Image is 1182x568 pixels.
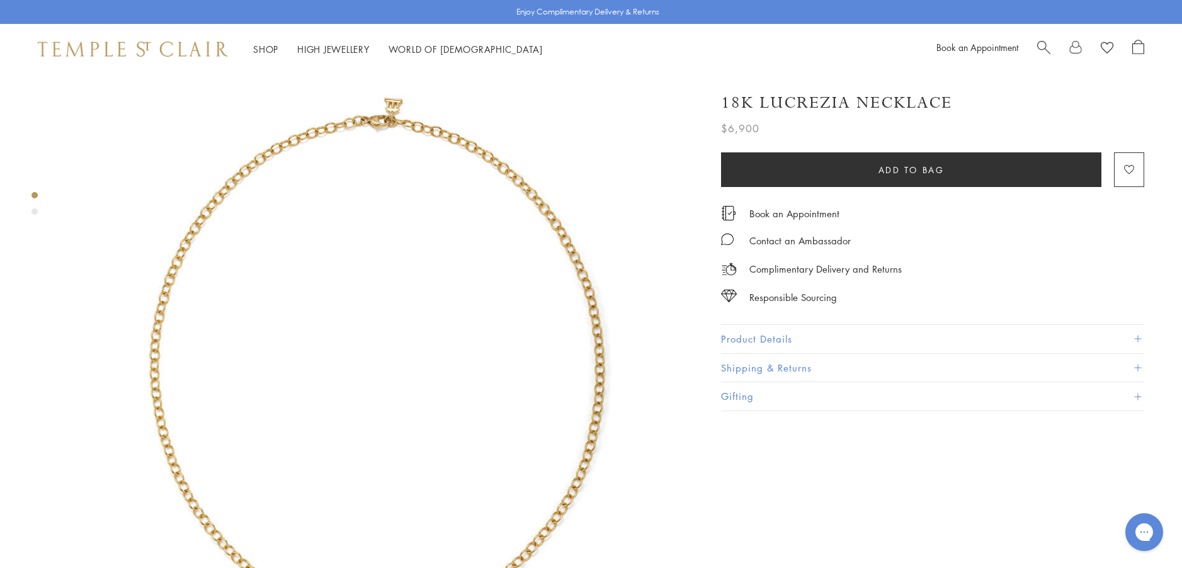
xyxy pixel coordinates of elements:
[721,261,737,277] img: icon_delivery.svg
[749,290,837,305] div: Responsible Sourcing
[721,152,1101,187] button: Add to bag
[721,354,1144,382] button: Shipping & Returns
[297,43,370,55] a: High JewelleryHigh Jewellery
[721,120,759,137] span: $6,900
[253,43,278,55] a: ShopShop
[389,43,543,55] a: World of [DEMOGRAPHIC_DATA]World of [DEMOGRAPHIC_DATA]
[749,261,902,277] p: Complimentary Delivery and Returns
[31,189,38,225] div: Product gallery navigation
[721,233,734,246] img: MessageIcon-01_2.svg
[721,92,952,114] h1: 18K Lucrezia Necklace
[721,382,1144,411] button: Gifting
[1037,40,1050,59] a: Search
[38,42,228,57] img: Temple St. Clair
[253,42,543,57] nav: Main navigation
[1132,40,1144,59] a: Open Shopping Bag
[721,325,1144,353] button: Product Details
[749,233,851,249] div: Contact an Ambassador
[1119,509,1169,555] iframe: Gorgias live chat messenger
[516,6,659,18] p: Enjoy Complimentary Delivery & Returns
[749,207,839,220] a: Book an Appointment
[936,41,1018,54] a: Book an Appointment
[878,163,945,177] span: Add to bag
[721,206,736,220] img: icon_appointment.svg
[721,290,737,302] img: icon_sourcing.svg
[1101,40,1113,59] a: View Wishlist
